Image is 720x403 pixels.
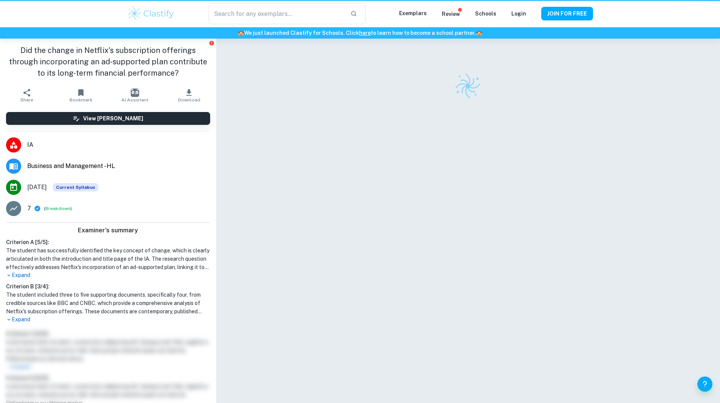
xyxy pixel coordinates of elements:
[6,316,210,324] p: Expand
[399,9,427,17] p: Exemplars
[20,97,33,103] span: Share
[453,71,483,101] img: Clastify logo
[53,183,98,191] span: Current Syllabus
[209,3,344,24] input: Search for any exemplars...
[6,45,210,79] h1: Did the change in Netflix's subscription offerings through incorporating an ad-supported plan con...
[54,85,108,106] button: Bookmark
[83,114,143,123] h6: View [PERSON_NAME]
[70,97,93,103] span: Bookmark
[6,238,210,246] h6: Criterion A [ 5 / 5 ]:
[697,377,712,392] button: Help and Feedback
[178,97,200,103] span: Download
[44,205,72,212] span: ( )
[27,140,210,149] span: IA
[442,10,460,18] p: Review
[511,11,526,17] a: Login
[121,97,149,103] span: AI Assistant
[476,30,482,36] span: 🏫
[6,112,210,125] button: View [PERSON_NAME]
[6,246,210,271] h1: The student has successfully identified the key concept of change, which is clearly articulated i...
[27,183,47,192] span: [DATE]
[6,291,210,316] h1: The student included three to five supporting documents, specifically four, from credible sources...
[475,11,496,17] a: Schools
[6,282,210,291] h6: Criterion B [ 3 / 4 ]:
[2,29,718,37] h6: We just launched Clastify for Schools. Click to learn how to become a school partner.
[209,40,215,46] button: Report issue
[45,205,70,212] button: Breakdown
[127,6,175,21] img: Clastify logo
[6,271,210,279] p: Expand
[108,85,162,106] button: AI Assistant
[359,30,371,36] a: here
[162,85,216,106] button: Download
[27,204,31,213] p: 7
[541,7,593,20] button: JOIN FOR FREE
[131,89,139,97] img: AI Assistant
[53,183,98,191] div: This exemplar is based on the current syllabus. Feel free to refer to it for inspiration/ideas wh...
[27,162,210,171] span: Business and Management - HL
[3,226,213,235] h6: Examiner's summary
[238,30,244,36] span: 🏫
